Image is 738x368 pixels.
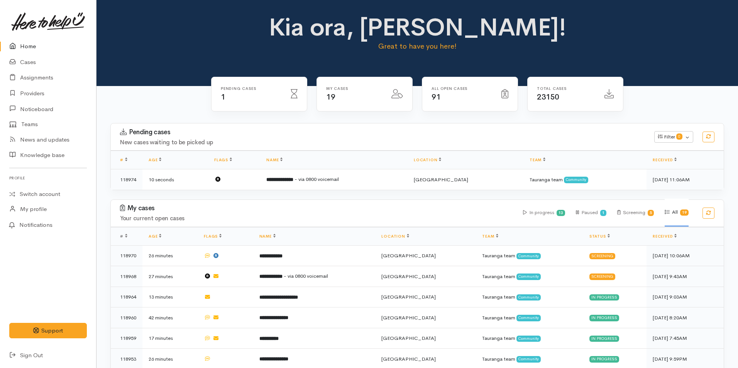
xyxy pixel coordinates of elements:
[381,356,436,362] span: [GEOGRAPHIC_DATA]
[516,273,541,280] span: Community
[120,139,645,146] h4: New cases waiting to be picked up
[120,128,645,136] h3: Pending cases
[516,356,541,362] span: Community
[111,287,142,307] td: 118964
[537,86,595,91] h6: Total cases
[476,245,583,266] td: Tauranga team
[111,169,142,190] td: 118974
[266,41,569,52] p: Great to have you here!
[665,199,689,226] div: All
[142,245,198,266] td: 26 minutes
[589,253,615,259] div: Screening
[516,336,541,342] span: Community
[653,234,677,239] a: Received
[589,294,619,300] div: In progress
[647,287,724,307] td: [DATE] 9:03AM
[589,273,615,280] div: Screening
[564,177,588,183] span: Community
[516,253,541,259] span: Community
[647,245,724,266] td: [DATE] 10:06AM
[414,157,441,162] a: Location
[221,92,225,102] span: 1
[381,335,436,341] span: [GEOGRAPHIC_DATA]
[266,157,283,162] a: Name
[142,266,198,287] td: 27 minutes
[326,92,335,102] span: 19
[204,234,222,239] a: Flags
[537,92,559,102] span: 23150
[259,234,276,239] a: Name
[576,199,606,226] div: Paused
[111,328,142,349] td: 118959
[476,307,583,328] td: Tauranga team
[589,356,619,362] div: In progress
[589,336,619,342] div: In progress
[381,294,436,300] span: [GEOGRAPHIC_DATA]
[120,215,514,222] h4: Your current open cases
[654,131,693,143] button: Filter0
[432,86,492,91] h6: All Open cases
[120,204,514,212] h3: My cases
[414,176,468,183] span: [GEOGRAPHIC_DATA]
[589,315,619,321] div: In progress
[602,210,604,215] b: 1
[381,234,409,239] a: Location
[111,266,142,287] td: 118968
[142,328,198,349] td: 17 minutes
[381,252,436,259] span: [GEOGRAPHIC_DATA]
[523,199,565,226] div: In progress
[650,210,652,215] b: 5
[482,234,498,239] a: Team
[617,199,654,226] div: Screening
[676,133,682,140] span: 0
[523,169,647,190] td: Tauranga team
[530,157,545,162] a: Team
[653,157,677,162] a: Received
[647,328,724,349] td: [DATE] 7:45AM
[432,92,440,102] span: 91
[476,266,583,287] td: Tauranga team
[476,328,583,349] td: Tauranga team
[142,287,198,307] td: 13 minutes
[476,287,583,307] td: Tauranga team
[589,234,610,239] a: Status
[149,234,161,239] a: Age
[295,176,339,182] span: - via 0800 voicemail
[381,314,436,321] span: [GEOGRAPHIC_DATA]
[682,210,687,215] b: 19
[647,307,724,328] td: [DATE] 8:20AM
[326,86,382,91] h6: My cases
[647,266,724,287] td: [DATE] 9:43AM
[284,273,328,279] span: - via 0800 voicemail
[381,273,436,280] span: [GEOGRAPHIC_DATA]
[111,245,142,266] td: 118970
[214,157,232,162] a: Flags
[516,315,541,321] span: Community
[559,210,563,215] b: 13
[9,323,87,339] button: Support
[120,234,127,239] span: #
[516,294,541,300] span: Community
[142,169,208,190] td: 10 seconds
[647,169,724,190] td: [DATE] 11:06AM
[142,307,198,328] td: 42 minutes
[266,14,569,41] h1: Kia ora, [PERSON_NAME]!
[221,86,281,91] h6: Pending cases
[120,157,127,162] a: #
[149,157,161,162] a: Age
[111,307,142,328] td: 118960
[9,173,87,183] h6: Profile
